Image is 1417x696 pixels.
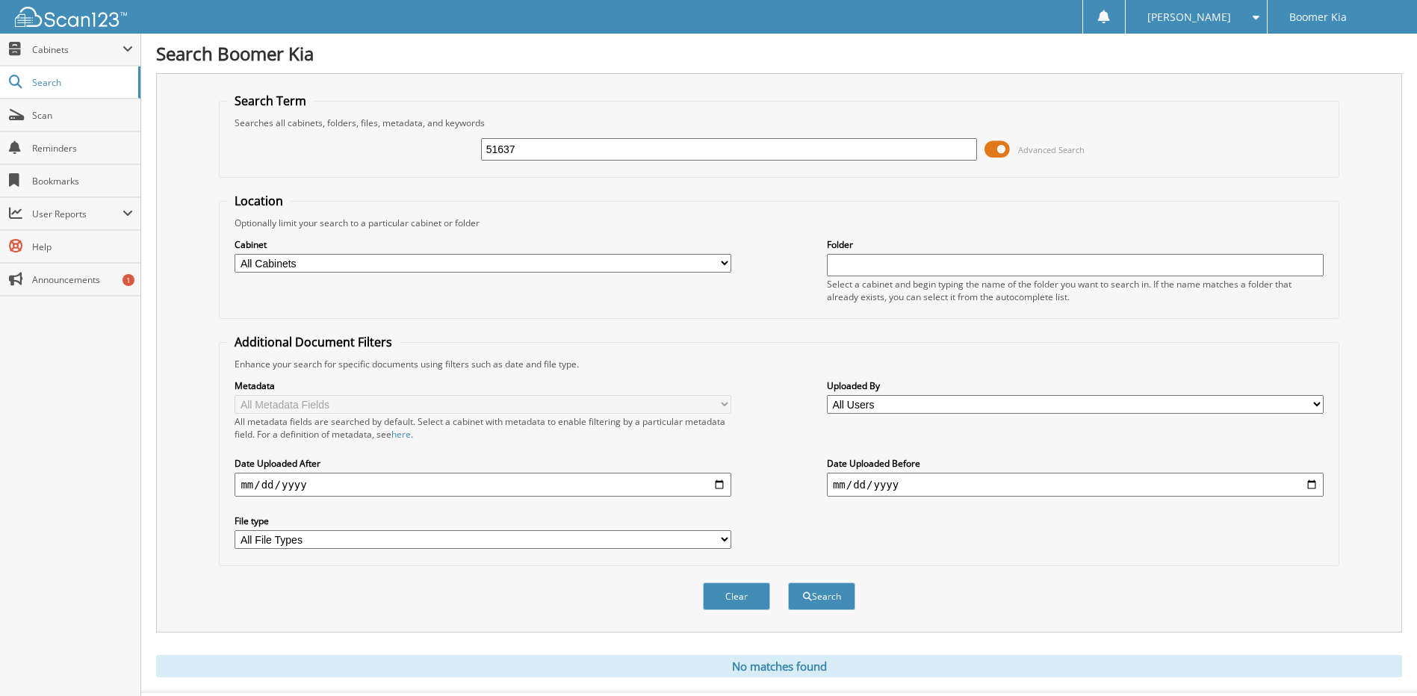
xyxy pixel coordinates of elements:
div: 1 [123,274,134,286]
div: No matches found [156,655,1402,677]
div: Enhance your search for specific documents using filters such as date and file type. [227,358,1330,370]
span: Search [32,76,131,89]
legend: Additional Document Filters [227,334,400,350]
button: Search [788,582,855,610]
img: scan123-logo-white.svg [15,7,127,27]
span: [PERSON_NAME] [1147,13,1231,22]
a: here [391,428,411,441]
div: Select a cabinet and begin typing the name of the folder you want to search in. If the name match... [827,278,1324,303]
span: Bookmarks [32,175,133,187]
input: start [235,473,731,497]
div: All metadata fields are searched by default. Select a cabinet with metadata to enable filtering b... [235,415,731,441]
label: Date Uploaded After [235,457,731,470]
div: Searches all cabinets, folders, files, metadata, and keywords [227,116,1330,129]
label: Uploaded By [827,379,1324,392]
span: Cabinets [32,43,123,56]
input: end [827,473,1324,497]
label: File type [235,515,731,527]
span: Reminders [32,142,133,155]
label: Metadata [235,379,731,392]
div: Optionally limit your search to a particular cabinet or folder [227,217,1330,229]
label: Folder [827,238,1324,251]
span: Boomer Kia [1289,13,1347,22]
button: Clear [703,582,770,610]
span: Announcements [32,273,133,286]
label: Cabinet [235,238,731,251]
label: Date Uploaded Before [827,457,1324,470]
legend: Search Term [227,93,314,109]
h1: Search Boomer Kia [156,41,1402,66]
span: Help [32,240,133,253]
span: User Reports [32,208,123,220]
span: Scan [32,109,133,122]
legend: Location [227,193,291,209]
span: Advanced Search [1018,144,1085,155]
